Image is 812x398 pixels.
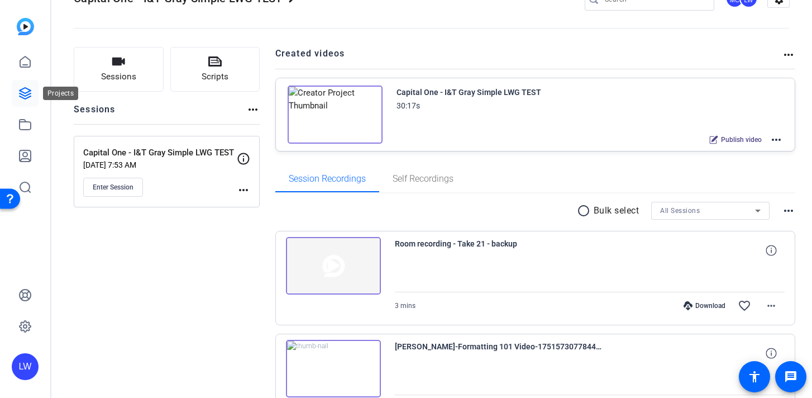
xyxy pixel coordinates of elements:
button: Enter Session [83,178,143,197]
mat-icon: radio_button_unchecked [577,204,594,217]
div: 30:17s [397,99,420,112]
div: Download [678,301,731,310]
mat-icon: message [784,370,797,383]
mat-icon: more_horiz [770,133,783,146]
span: Sessions [101,70,136,83]
img: Creator Project Thumbnail [288,86,383,144]
span: Self Recordings [393,174,453,183]
h2: Created videos [275,47,782,69]
mat-icon: more_horiz [246,103,260,116]
span: 3 mins [395,302,415,310]
span: Scripts [202,70,228,83]
span: [PERSON_NAME]-Formatting 101 Video-1751573077844-screen [395,340,601,367]
span: Enter Session [93,183,133,192]
mat-icon: more_horiz [782,204,795,217]
p: Bulk select [594,204,639,217]
div: Projects [43,87,78,100]
span: Session Recordings [289,174,366,183]
h2: Sessions [74,103,116,124]
span: Publish video [721,135,762,144]
img: blue-gradient.svg [17,18,34,35]
img: thumb-nail [286,340,381,398]
mat-icon: more_horiz [765,299,778,312]
div: LW [12,353,39,380]
p: [DATE] 7:53 AM [83,160,237,169]
p: Capital One - I&T Gray Simple LWG TEST [83,146,237,159]
button: Scripts [170,47,260,92]
span: Room recording - Take 21 - backup [395,237,601,264]
mat-icon: more_horiz [782,48,795,61]
div: Capital One - I&T Gray Simple LWG TEST [397,86,541,99]
mat-icon: accessibility [748,370,761,383]
mat-icon: more_horiz [237,183,250,197]
mat-icon: favorite_border [738,299,751,312]
span: All Sessions [660,207,700,215]
img: thumb-nail [286,237,381,295]
button: Sessions [74,47,164,92]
